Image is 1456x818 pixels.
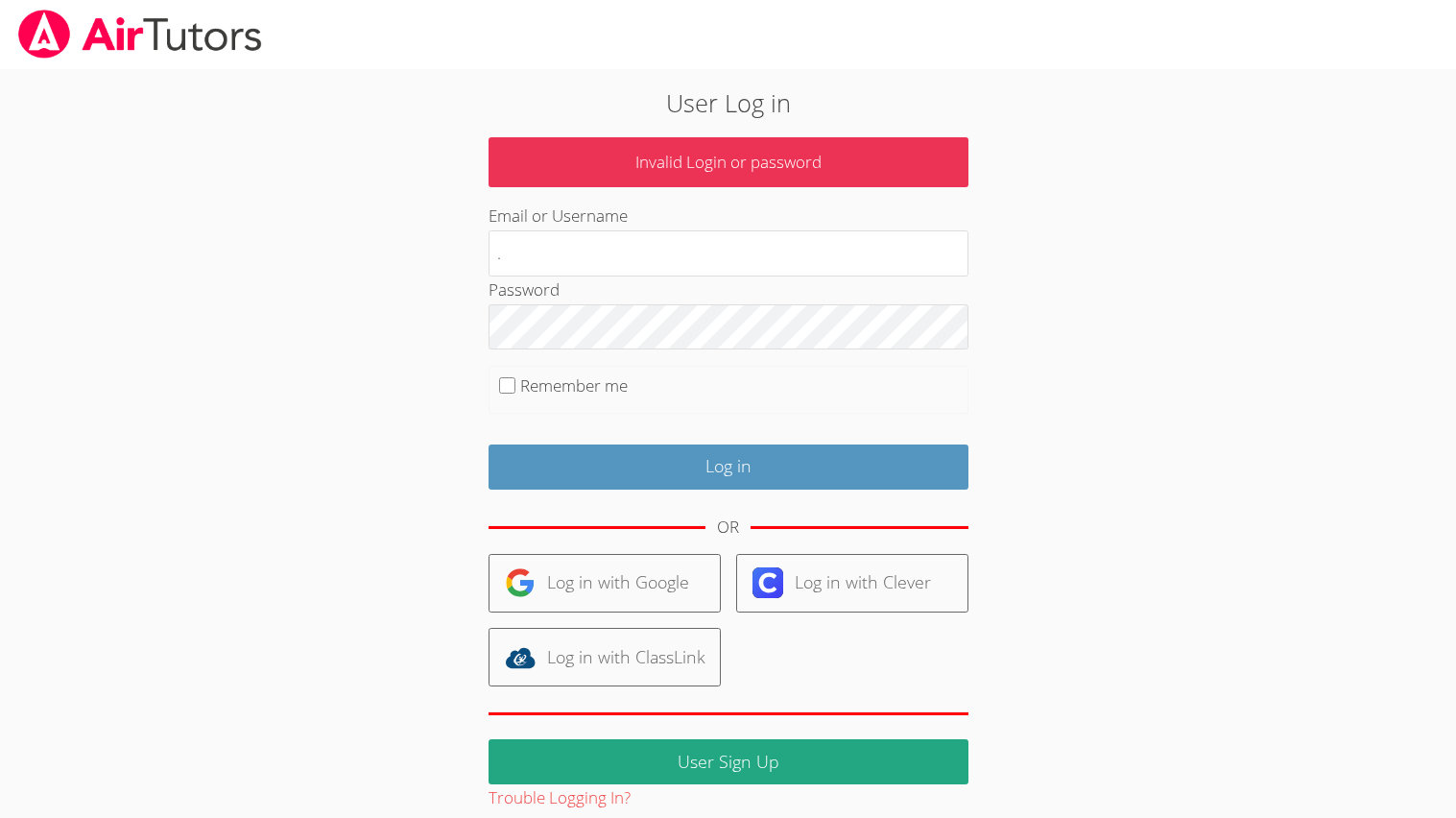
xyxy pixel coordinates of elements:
p: Invalid Login or password [489,137,968,188]
div: OR [717,514,739,541]
a: Log in with Clever [736,554,968,613]
label: Email or Username [489,204,628,227]
img: clever-logo-6eab21bc6e7a338710f1a6ff85c0baf02591cd810cc4098c63d3a4b26e2feb20.svg [752,567,783,598]
a: Log in with ClassLink [489,628,721,686]
img: airtutors_banner-c4298cdbf04f3fff15de1276eac7730deb9818008684d7c2e4769d2f7ddbe033.png [16,10,264,59]
a: User Sign Up [489,739,968,784]
label: Password [489,278,560,301]
label: Remember me [520,374,628,397]
h2: User Log in [335,84,1121,121]
a: Log in with Google [489,554,721,613]
button: Trouble Logging In? [489,784,631,812]
input: Log in [489,445,968,490]
img: classlink-logo-d6bb404cc1216ec64c9a2012d9dc4662098be43eaf13dc465df04b49fa7ab582.svg [505,642,536,673]
img: google-logo-50288ca7cdecda66e5e0955fdab243c47b7ad437acaf1139b6f446037453330a.svg [505,567,536,598]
